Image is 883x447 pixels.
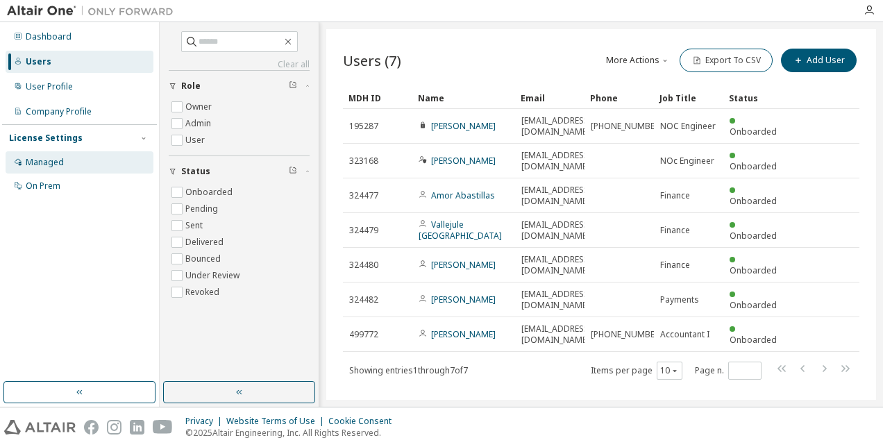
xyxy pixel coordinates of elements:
[343,51,401,70] span: Users (7)
[185,217,205,234] label: Sent
[419,219,502,242] a: Vallejule [GEOGRAPHIC_DATA]
[185,234,226,251] label: Delivered
[591,329,662,340] span: [PHONE_NUMBER]
[84,420,99,435] img: facebook.svg
[169,156,310,187] button: Status
[521,150,591,172] span: [EMAIL_ADDRESS][DOMAIN_NAME]
[660,294,699,305] span: Payments
[181,81,201,92] span: Role
[26,180,60,192] div: On Prem
[349,121,378,132] span: 195287
[418,87,510,109] div: Name
[730,195,777,207] span: Onboarded
[660,225,690,236] span: Finance
[730,264,777,276] span: Onboarded
[26,31,72,42] div: Dashboard
[26,56,51,67] div: Users
[153,420,173,435] img: youtube.svg
[349,225,378,236] span: 324479
[431,328,496,340] a: [PERSON_NAME]
[431,294,496,305] a: [PERSON_NAME]
[695,362,762,380] span: Page n.
[521,289,591,311] span: [EMAIL_ADDRESS][DOMAIN_NAME]
[181,166,210,177] span: Status
[26,81,73,92] div: User Profile
[9,133,83,144] div: License Settings
[660,329,709,340] span: Accountant I
[591,362,682,380] span: Items per page
[349,364,468,376] span: Showing entries 1 through 7 of 7
[660,155,714,167] span: NOc Engineer
[185,99,215,115] label: Owner
[26,157,64,168] div: Managed
[185,427,400,439] p: © 2025 Altair Engineering, Inc. All Rights Reserved.
[328,416,400,427] div: Cookie Consent
[521,254,591,276] span: [EMAIL_ADDRESS][DOMAIN_NAME]
[659,87,718,109] div: Job Title
[660,365,679,376] button: 10
[349,260,378,271] span: 324480
[169,71,310,101] button: Role
[431,120,496,132] a: [PERSON_NAME]
[185,251,224,267] label: Bounced
[185,184,235,201] label: Onboarded
[521,185,591,207] span: [EMAIL_ADDRESS][DOMAIN_NAME]
[660,190,690,201] span: Finance
[107,420,121,435] img: instagram.svg
[660,260,690,271] span: Finance
[431,259,496,271] a: [PERSON_NAME]
[185,267,242,284] label: Under Review
[289,81,297,92] span: Clear filter
[605,49,671,72] button: More Actions
[289,166,297,177] span: Clear filter
[185,284,222,301] label: Revoked
[349,294,378,305] span: 324482
[185,132,208,149] label: User
[590,87,648,109] div: Phone
[521,323,591,346] span: [EMAIL_ADDRESS][DOMAIN_NAME]
[730,160,777,172] span: Onboarded
[349,155,378,167] span: 323168
[169,59,310,70] a: Clear all
[185,416,226,427] div: Privacy
[349,329,378,340] span: 499772
[7,4,180,18] img: Altair One
[348,87,407,109] div: MDH ID
[781,49,857,72] button: Add User
[185,201,221,217] label: Pending
[431,155,496,167] a: [PERSON_NAME]
[730,126,777,137] span: Onboarded
[26,106,92,117] div: Company Profile
[349,190,378,201] span: 324477
[729,87,787,109] div: Status
[226,416,328,427] div: Website Terms of Use
[521,219,591,242] span: [EMAIL_ADDRESS][DOMAIN_NAME]
[130,420,144,435] img: linkedin.svg
[730,230,777,242] span: Onboarded
[4,420,76,435] img: altair_logo.svg
[521,115,591,137] span: [EMAIL_ADDRESS][DOMAIN_NAME]
[591,121,662,132] span: [PHONE_NUMBER]
[521,87,579,109] div: Email
[431,189,495,201] a: Amor Abastillas
[185,115,214,132] label: Admin
[660,121,716,132] span: NOC Engineer
[680,49,773,72] button: Export To CSV
[730,334,777,346] span: Onboarded
[730,299,777,311] span: Onboarded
